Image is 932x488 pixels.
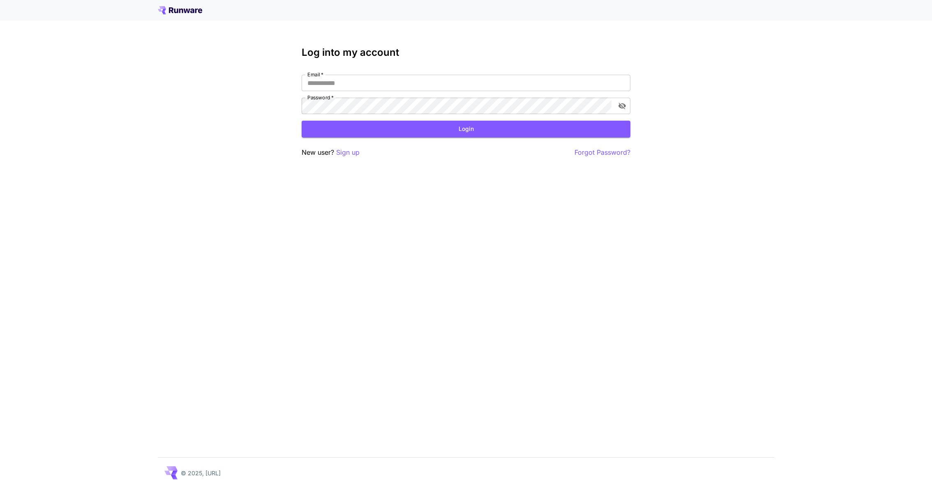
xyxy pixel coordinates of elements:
h3: Log into my account [302,47,630,58]
p: New user? [302,147,360,158]
button: toggle password visibility [615,99,630,113]
label: Password [307,94,334,101]
p: © 2025, [URL] [181,469,221,477]
button: Forgot Password? [574,147,630,158]
label: Email [307,71,323,78]
button: Sign up [336,147,360,158]
button: Login [302,121,630,137]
